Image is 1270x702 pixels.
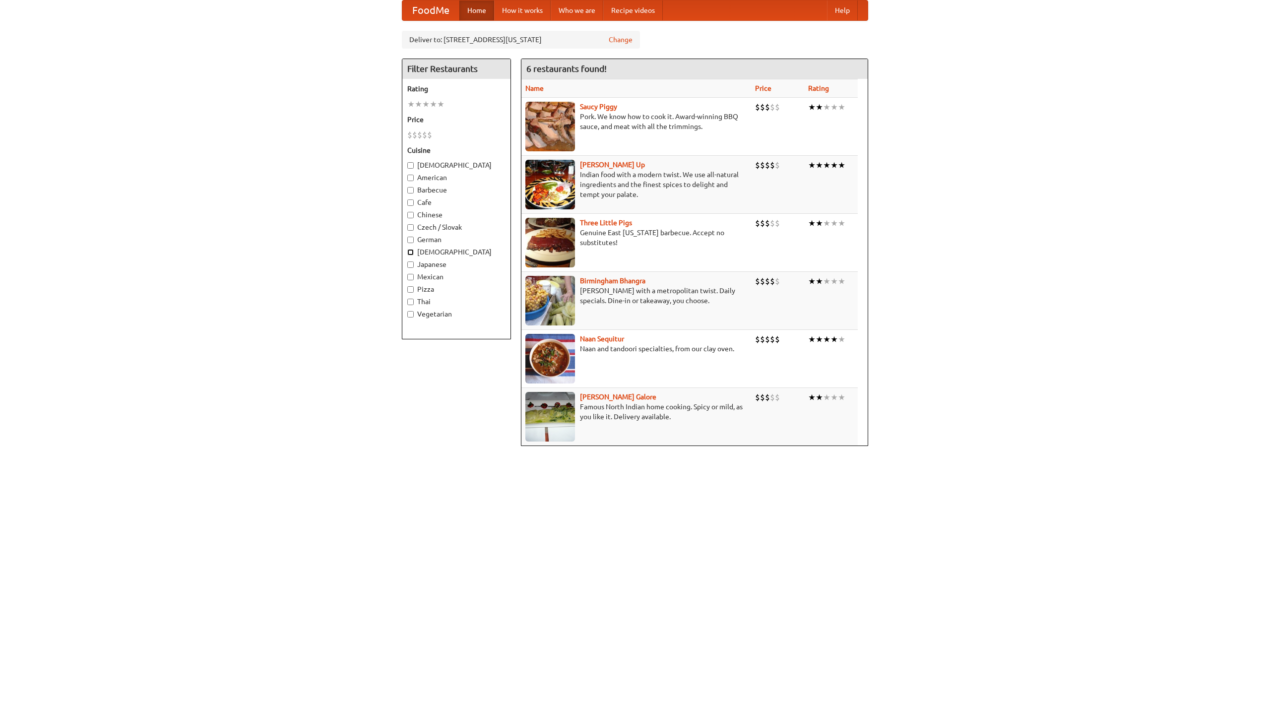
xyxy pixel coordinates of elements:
[525,276,575,325] img: bhangra.jpg
[407,175,414,181] input: American
[775,218,780,229] li: $
[609,35,633,45] a: Change
[770,160,775,171] li: $
[525,218,575,267] img: littlepigs.jpg
[823,276,830,287] li: ★
[402,0,459,20] a: FoodMe
[770,334,775,345] li: $
[827,0,858,20] a: Help
[407,284,506,294] label: Pizza
[417,129,422,140] li: $
[407,224,414,231] input: Czech / Slovak
[407,237,414,243] input: German
[830,334,838,345] li: ★
[407,197,506,207] label: Cafe
[407,99,415,110] li: ★
[407,84,506,94] h5: Rating
[775,334,780,345] li: $
[816,218,823,229] li: ★
[755,334,760,345] li: $
[830,160,838,171] li: ★
[422,99,430,110] li: ★
[459,0,494,20] a: Home
[407,199,414,206] input: Cafe
[816,276,823,287] li: ★
[816,160,823,171] li: ★
[823,392,830,403] li: ★
[823,334,830,345] li: ★
[830,392,838,403] li: ★
[765,334,770,345] li: $
[760,392,765,403] li: $
[407,247,506,257] label: [DEMOGRAPHIC_DATA]
[808,218,816,229] li: ★
[770,102,775,113] li: $
[838,160,845,171] li: ★
[407,173,506,183] label: American
[407,160,506,170] label: [DEMOGRAPHIC_DATA]
[770,392,775,403] li: $
[808,84,829,92] a: Rating
[765,102,770,113] li: $
[407,272,506,282] label: Mexican
[437,99,444,110] li: ★
[580,393,656,401] a: [PERSON_NAME] Galore
[808,160,816,171] li: ★
[830,102,838,113] li: ★
[525,102,575,151] img: saucy.jpg
[525,228,747,248] p: Genuine East [US_STATE] barbecue. Accept no substitutes!
[770,218,775,229] li: $
[755,160,760,171] li: $
[407,210,506,220] label: Chinese
[407,212,414,218] input: Chinese
[838,218,845,229] li: ★
[407,115,506,125] h5: Price
[823,218,830,229] li: ★
[580,103,617,111] b: Saucy Piggy
[808,334,816,345] li: ★
[838,392,845,403] li: ★
[525,402,747,422] p: Famous North Indian home cooking. Spicy or mild, as you like it. Delivery available.
[407,297,506,307] label: Thai
[808,102,816,113] li: ★
[415,99,422,110] li: ★
[407,162,414,169] input: [DEMOGRAPHIC_DATA]
[760,218,765,229] li: $
[402,31,640,49] div: Deliver to: [STREET_ADDRESS][US_STATE]
[525,160,575,209] img: curryup.jpg
[407,187,414,193] input: Barbecue
[402,59,510,79] h4: Filter Restaurants
[765,276,770,287] li: $
[765,392,770,403] li: $
[808,276,816,287] li: ★
[765,160,770,171] li: $
[407,259,506,269] label: Japanese
[407,261,414,268] input: Japanese
[525,334,575,383] img: naansequitur.jpg
[775,102,780,113] li: $
[407,185,506,195] label: Barbecue
[580,277,645,285] a: Birmingham Bhangra
[775,160,780,171] li: $
[816,392,823,403] li: ★
[838,102,845,113] li: ★
[580,335,624,343] a: Naan Sequitur
[755,218,760,229] li: $
[525,170,747,199] p: Indian food with a modern twist. We use all-natural ingredients and the finest spices to delight ...
[430,99,437,110] li: ★
[770,276,775,287] li: $
[427,129,432,140] li: $
[760,276,765,287] li: $
[412,129,417,140] li: $
[407,129,412,140] li: $
[525,392,575,442] img: currygalore.jpg
[816,334,823,345] li: ★
[580,161,645,169] a: [PERSON_NAME] Up
[525,84,544,92] a: Name
[838,334,845,345] li: ★
[830,276,838,287] li: ★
